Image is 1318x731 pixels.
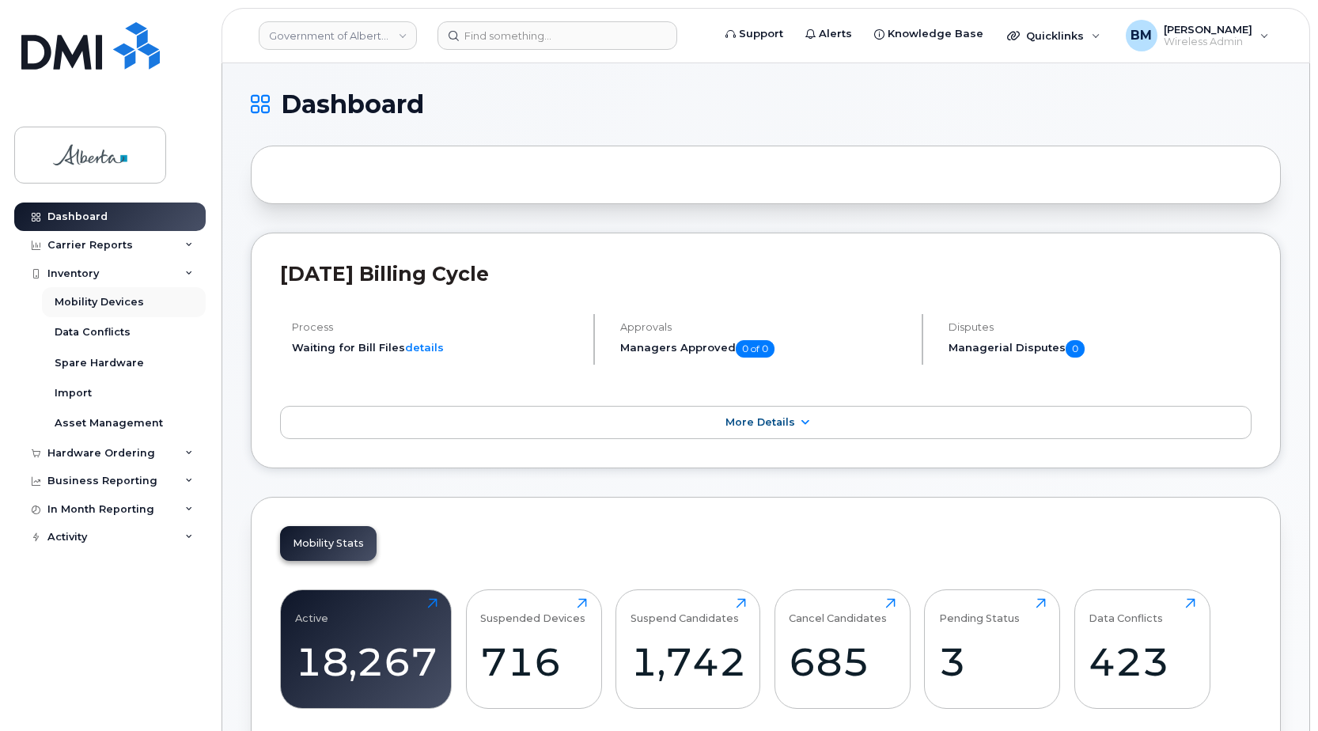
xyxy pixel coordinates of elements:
[1089,598,1163,624] div: Data Conflicts
[939,598,1020,624] div: Pending Status
[939,598,1046,699] a: Pending Status3
[292,340,580,355] li: Waiting for Bill Files
[631,638,746,685] div: 1,742
[620,340,908,358] h5: Managers Approved
[736,340,775,358] span: 0 of 0
[949,340,1252,358] h5: Managerial Disputes
[949,321,1252,333] h4: Disputes
[631,598,746,699] a: Suspend Candidates1,742
[292,321,580,333] h4: Process
[480,638,587,685] div: 716
[789,598,896,699] a: Cancel Candidates685
[1089,598,1195,699] a: Data Conflicts423
[280,262,1252,286] h2: [DATE] Billing Cycle
[631,598,739,624] div: Suspend Candidates
[939,638,1046,685] div: 3
[620,321,908,333] h4: Approvals
[789,638,896,685] div: 685
[295,598,437,699] a: Active18,267
[1089,638,1195,685] div: 423
[480,598,587,699] a: Suspended Devices716
[405,341,444,354] a: details
[480,598,585,624] div: Suspended Devices
[1066,340,1085,358] span: 0
[789,598,887,624] div: Cancel Candidates
[295,638,437,685] div: 18,267
[295,598,328,624] div: Active
[281,93,424,116] span: Dashboard
[725,416,795,428] span: More Details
